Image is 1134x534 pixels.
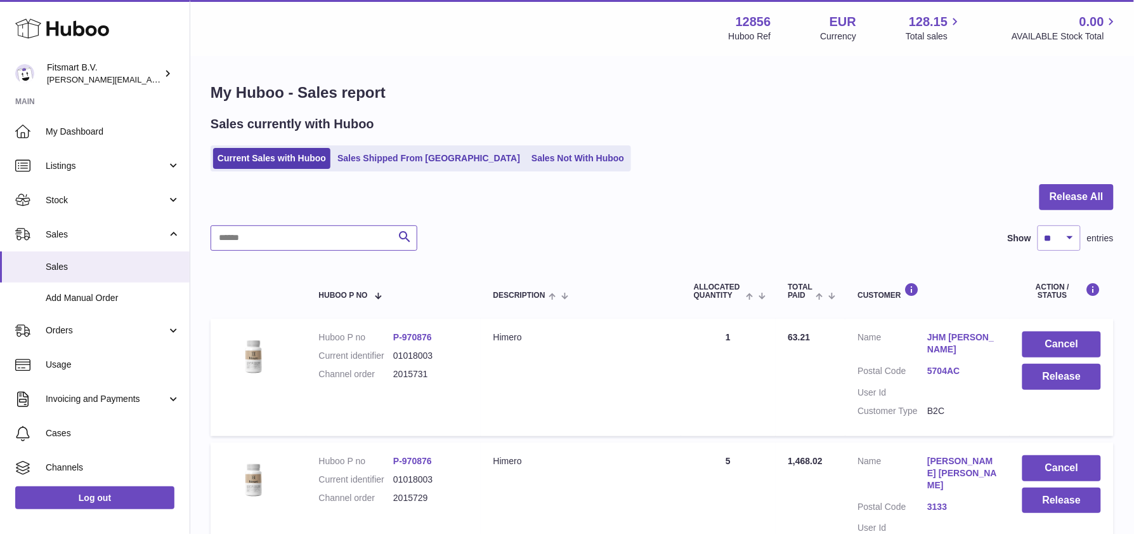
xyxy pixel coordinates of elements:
a: Sales Shipped From [GEOGRAPHIC_DATA] [333,148,525,169]
dt: Name [858,455,928,495]
dt: Current identifier [319,474,394,486]
dt: Name [858,331,928,359]
a: 0.00 AVAILABLE Stock Total [1012,13,1119,43]
a: Log out [15,486,174,509]
dt: Channel order [319,492,394,504]
a: 3133 [927,501,997,513]
dt: Current identifier [319,350,394,362]
span: Sales [46,261,180,273]
span: My Dashboard [46,126,180,138]
label: Show [1008,232,1031,244]
span: Stock [46,194,167,206]
dt: User Id [858,387,928,399]
div: Himero [493,331,668,344]
img: 128561711358723.png [223,455,287,502]
strong: 12856 [736,13,771,30]
img: jonathan@leaderoo.com [15,64,34,83]
span: Usage [46,359,180,371]
dd: 2015731 [393,368,468,380]
a: JHM [PERSON_NAME] [927,331,997,356]
span: Cases [46,427,180,439]
span: ALLOCATED Quantity [694,283,743,300]
button: Release [1022,488,1101,514]
span: Sales [46,229,167,241]
dt: Postal Code [858,365,928,380]
span: Total paid [788,283,813,300]
a: Sales Not With Huboo [527,148,629,169]
div: Himero [493,455,668,467]
dt: Huboo P no [319,455,394,467]
dt: User Id [858,522,928,534]
a: Current Sales with Huboo [213,148,330,169]
dd: 01018003 [393,350,468,362]
span: 63.21 [788,332,811,342]
button: Release All [1039,184,1114,210]
dd: 2015729 [393,492,468,504]
span: 128.15 [909,13,948,30]
span: [PERSON_NAME][EMAIL_ADDRESS][DOMAIN_NAME] [47,74,254,84]
dd: B2C [927,405,997,417]
div: Customer [858,283,998,300]
dt: Channel order [319,368,394,380]
h2: Sales currently with Huboo [211,116,374,133]
div: Action / Status [1022,283,1101,300]
dt: Postal Code [858,501,928,516]
dt: Customer Type [858,405,928,417]
a: 5704AC [927,365,997,377]
button: Release [1022,364,1101,390]
a: P-970876 [393,332,432,342]
span: Total sales [906,30,962,43]
div: Currency [821,30,857,43]
a: [PERSON_NAME] [PERSON_NAME] [927,455,997,491]
h1: My Huboo - Sales report [211,83,1114,103]
button: Cancel [1022,455,1101,481]
span: Orders [46,324,167,337]
dd: 01018003 [393,474,468,486]
dt: Huboo P no [319,331,394,344]
span: Listings [46,160,167,172]
strong: EUR [830,13,856,30]
span: 1,468.02 [788,456,823,466]
a: P-970876 [393,456,432,466]
img: 128561711358723.png [223,331,287,378]
span: Huboo P no [319,291,368,300]
td: 1 [681,319,776,436]
div: Huboo Ref [729,30,771,43]
a: 128.15 Total sales [906,13,962,43]
span: AVAILABLE Stock Total [1012,30,1119,43]
span: Add Manual Order [46,292,180,304]
span: Channels [46,462,180,474]
button: Cancel [1022,331,1101,357]
div: Fitsmart B.V. [47,62,161,86]
span: 0.00 [1079,13,1104,30]
span: entries [1087,232,1114,244]
span: Description [493,291,545,300]
span: Invoicing and Payments [46,393,167,405]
